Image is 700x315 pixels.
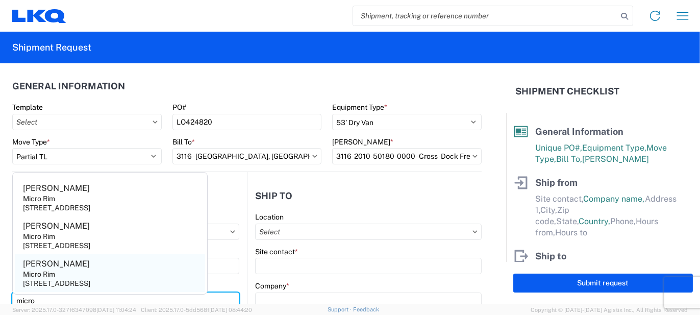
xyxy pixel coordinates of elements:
span: [DATE] 11:04:24 [96,307,136,313]
span: Site contact, [535,194,583,204]
input: Select [332,148,482,164]
div: Micro Rim [23,194,55,203]
a: Feedback [353,306,379,312]
span: Company name, [583,194,645,204]
span: Client: 2025.17.0-5dd568f [141,307,252,313]
div: [PERSON_NAME] [23,183,90,194]
span: Copyright © [DATE]-[DATE] Agistix Inc., All Rights Reserved [531,305,688,314]
span: Bill To, [556,154,582,164]
span: Server: 2025.17.0-327f6347098 [12,307,136,313]
div: [STREET_ADDRESS] [23,241,90,250]
label: Template [12,103,43,112]
span: [PERSON_NAME] [582,154,649,164]
span: Hours to [555,228,587,237]
label: Move Type [12,137,50,147]
span: State, [556,216,579,226]
button: Submit request [513,274,693,293]
input: Shipment, tracking or reference number [353,6,617,26]
label: Equipment Type [332,103,387,112]
label: Company [255,281,289,290]
h2: Shipment Request [12,41,91,54]
input: Select [12,114,162,130]
label: Site contact [255,247,298,256]
a: Support [328,306,353,312]
input: Select [255,224,482,240]
div: [PERSON_NAME] [23,221,90,232]
h2: Ship to [255,191,292,201]
span: Ship from [535,177,578,188]
label: Location [255,212,284,222]
div: [STREET_ADDRESS] [23,203,90,212]
div: [PERSON_NAME] [23,258,90,270]
label: [PERSON_NAME] [332,137,393,147]
div: [STREET_ADDRESS] [23,279,90,288]
span: Unique PO#, [535,143,582,153]
span: City, [540,205,557,215]
span: Country, [579,216,610,226]
input: Select [172,148,322,164]
span: Ship to [535,251,566,261]
span: General Information [535,126,623,137]
span: Phone, [610,216,636,226]
h2: Shipment Checklist [515,85,619,98]
h2: General Information [12,81,125,91]
label: PO# [172,103,186,112]
span: [DATE] 08:44:20 [209,307,252,313]
span: Equipment Type, [582,143,646,153]
div: Micro Rim [23,232,55,241]
label: Bill To [172,137,195,147]
div: Micro Rim [23,270,55,279]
